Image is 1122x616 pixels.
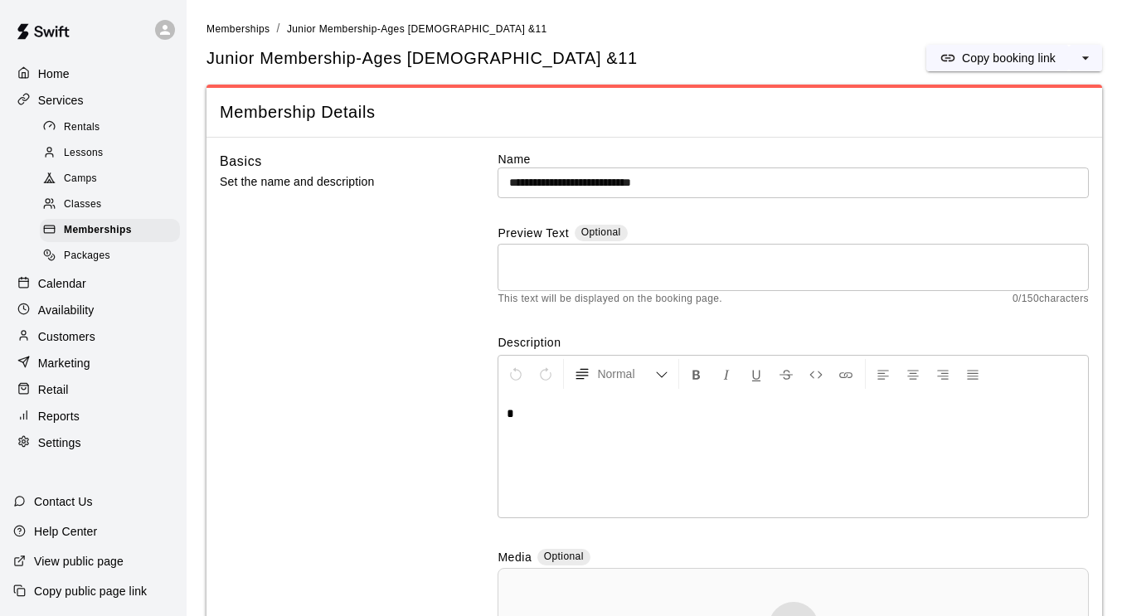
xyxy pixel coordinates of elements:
label: Name [498,151,1089,167]
button: Copy booking link [926,45,1069,71]
a: Reports [13,404,173,429]
div: Memberships [40,219,180,242]
button: Insert Code [802,359,830,389]
h6: Basics [220,151,262,172]
a: Memberships [206,22,270,35]
p: Retail [38,381,69,398]
p: Availability [38,302,95,318]
a: Camps [40,167,187,192]
span: Lessons [64,145,104,162]
a: Memberships [40,218,187,244]
div: Lessons [40,142,180,165]
span: This text will be displayed on the booking page. [498,291,722,308]
p: View public page [34,553,124,570]
span: Classes [64,196,101,213]
label: Preview Text [498,225,569,244]
span: 0 / 150 characters [1013,291,1089,308]
span: Normal [597,366,655,382]
button: Right Align [929,359,957,389]
div: split button [926,45,1102,71]
span: Junior Membership-Ages [DEMOGRAPHIC_DATA] &11 [287,23,547,35]
a: Home [13,61,173,86]
button: select merge strategy [1069,45,1102,71]
button: Formatting Options [567,359,675,389]
p: Customers [38,328,95,345]
span: Camps [64,171,97,187]
p: Reports [38,408,80,424]
a: Marketing [13,351,173,376]
button: Format Underline [742,359,770,389]
div: Rentals [40,116,180,139]
button: Format Italics [712,359,741,389]
p: Services [38,92,84,109]
div: Camps [40,167,180,191]
span: Optional [544,551,584,562]
p: Home [38,65,70,82]
a: Packages [40,244,187,269]
a: Classes [40,192,187,218]
div: Packages [40,245,180,268]
label: Description [498,334,1089,351]
a: Settings [13,430,173,455]
button: Insert Link [832,359,860,389]
span: Optional [581,226,621,238]
p: Copy public page link [34,583,147,599]
button: Justify Align [959,359,987,389]
label: Media [498,549,532,568]
button: Redo [532,359,560,389]
a: Lessons [40,140,187,166]
p: Contact Us [34,493,93,510]
span: Membership Details [220,101,1089,124]
button: Format Strikethrough [772,359,800,389]
div: Classes [40,193,180,216]
a: Calendar [13,271,173,296]
a: Availability [13,298,173,323]
span: Memberships [206,23,270,35]
p: Help Center [34,523,97,540]
a: Customers [13,324,173,349]
li: / [276,20,279,37]
nav: breadcrumb [206,20,1102,38]
a: Rentals [40,114,187,140]
button: Undo [502,359,530,389]
p: Set the name and description [220,172,445,192]
p: Settings [38,434,81,451]
button: Center Align [899,359,927,389]
span: Memberships [64,222,132,239]
p: Calendar [38,275,86,292]
a: Retail [13,377,173,402]
a: Services [13,88,173,113]
button: Format Bold [682,359,711,389]
button: Left Align [869,359,897,389]
span: Rentals [64,119,100,136]
span: Packages [64,248,110,264]
p: Copy booking link [962,50,1056,66]
span: Junior Membership-Ages [DEMOGRAPHIC_DATA] &11 [206,47,638,70]
p: Marketing [38,355,90,371]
